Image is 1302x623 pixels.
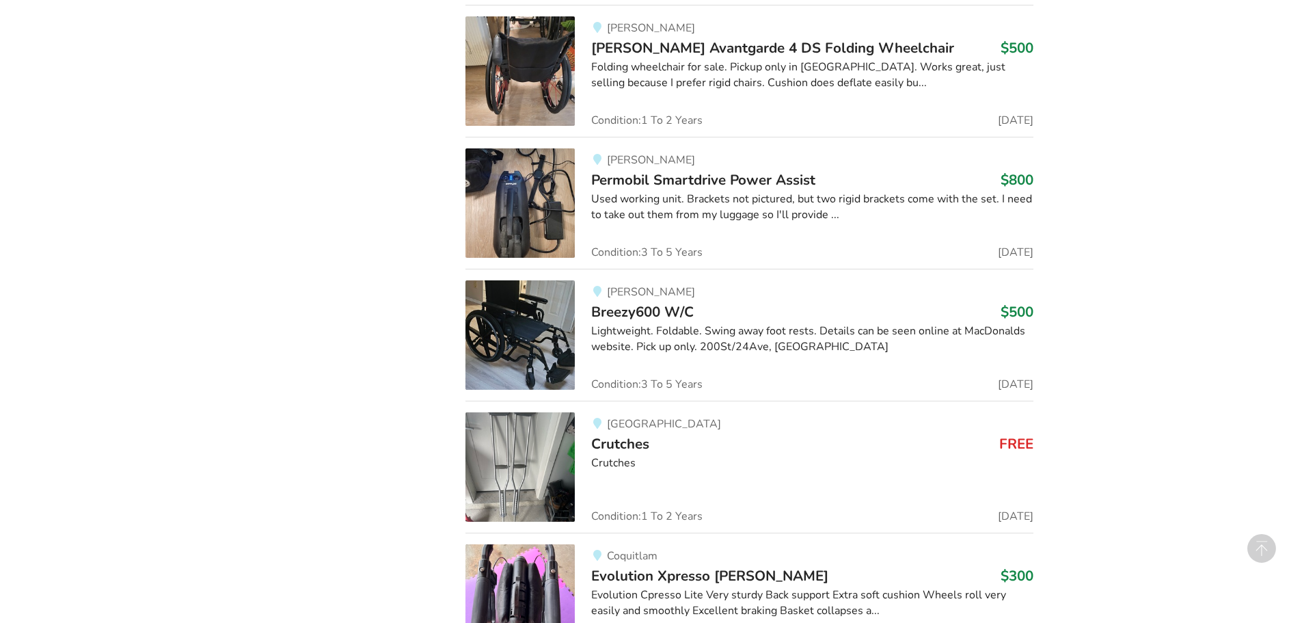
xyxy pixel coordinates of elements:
span: [GEOGRAPHIC_DATA] [607,416,721,432]
img: mobility-breezy600 w/c [465,280,575,390]
img: mobility-ottobock avantgarde 4 ds folding wheelchair [465,16,575,126]
span: [DATE] [998,247,1033,258]
span: [PERSON_NAME] [607,153,695,168]
div: Used working unit. Brackets not pictured, but two rigid brackets come with the set. I need to tak... [591,191,1033,223]
span: [DATE] [998,511,1033,522]
span: [DATE] [998,115,1033,126]
h3: $800 [1001,171,1033,189]
div: Evolution Cpresso Lite Very sturdy Back support Extra soft cushion Wheels roll very easily and sm... [591,587,1033,619]
span: Breezy600 W/C [591,302,694,321]
span: Condition: 3 To 5 Years [591,379,703,390]
a: mobility-permobil smartdrive power assist[PERSON_NAME]Permobil Smartdrive Power Assist$800Used wo... [465,137,1033,269]
h3: $300 [1001,567,1033,585]
span: [DATE] [998,379,1033,390]
span: Crutches [591,434,649,453]
h3: FREE [999,435,1033,453]
span: Condition: 1 To 2 Years [591,115,703,126]
a: mobility-breezy600 w/c[PERSON_NAME]Breezy600 W/C$500Lightweight. Foldable. Swing away foot rests.... [465,269,1033,401]
span: [PERSON_NAME] Avantgarde 4 DS Folding Wheelchair [591,38,954,57]
div: Folding wheelchair for sale. Pickup only in [GEOGRAPHIC_DATA]. Works great, just selling because ... [591,59,1033,91]
div: Crutches [591,455,1033,471]
span: Evolution Xpresso [PERSON_NAME] [591,566,828,585]
div: Lightweight. Foldable. Swing away foot rests. Details can be seen online at MacDonalds website. P... [591,323,1033,355]
span: Permobil Smartdrive Power Assist [591,170,815,189]
span: Condition: 3 To 5 Years [591,247,703,258]
a: mobility-crutches [GEOGRAPHIC_DATA]CrutchesFREECrutchesCondition:1 To 2 Years[DATE] [465,401,1033,533]
img: mobility-crutches [465,412,575,522]
h3: $500 [1001,303,1033,321]
span: Condition: 1 To 2 Years [591,511,703,522]
img: mobility-permobil smartdrive power assist [465,148,575,258]
span: [PERSON_NAME] [607,21,695,36]
a: mobility-ottobock avantgarde 4 ds folding wheelchair[PERSON_NAME][PERSON_NAME] Avantgarde 4 DS Fo... [465,5,1033,137]
span: Coquitlam [607,548,657,564]
h3: $500 [1001,39,1033,57]
span: [PERSON_NAME] [607,284,695,300]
